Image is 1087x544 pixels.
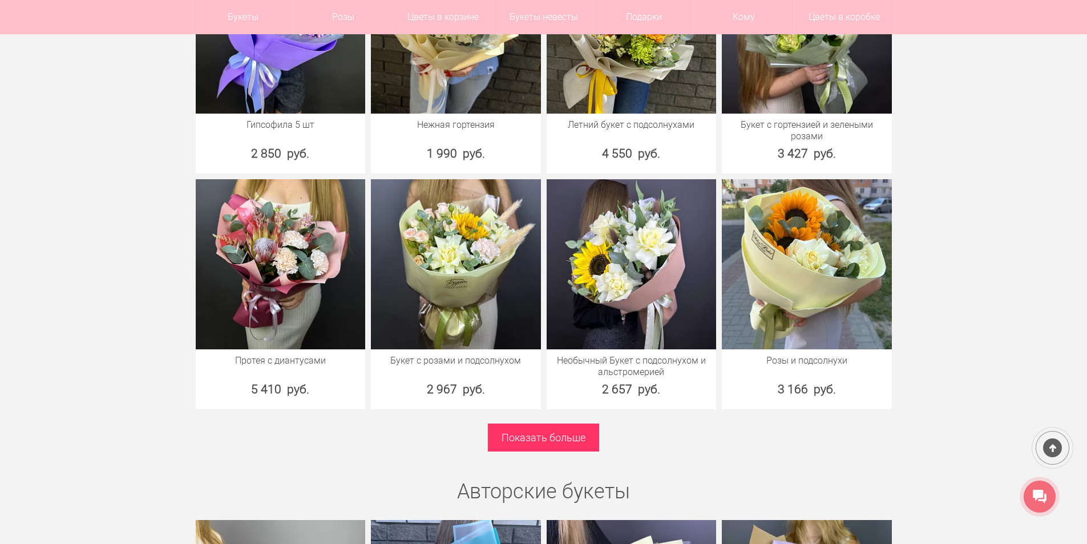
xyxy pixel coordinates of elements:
a: Гипсофила 5 шт [201,119,360,131]
a: Букет с розами и подсолнухом [377,355,535,366]
a: Протея с диантусами [201,355,360,366]
a: Авторские букеты [457,479,630,503]
div: 2 657 руб. [547,381,717,398]
div: 5 410 руб. [196,381,366,398]
div: 2 967 руб. [371,381,541,398]
img: Протея с диантусами [196,179,366,349]
a: Нежная гортензия [377,119,535,131]
a: Букет с гортензией и зелеными розами [728,119,886,142]
div: 1 990 руб. [371,145,541,162]
div: 2 850 руб. [196,145,366,162]
div: 4 550 руб. [547,145,717,162]
img: Розы и подсолнухи [722,179,892,349]
a: Розы и подсолнухи [728,355,886,366]
a: Летний букет с подсолнухами [552,119,711,131]
img: Букет с розами и подсолнухом [371,179,541,349]
a: Показать больше [488,424,599,452]
img: Необычный Букет с подсолнухом и альстромерией [547,179,717,349]
div: 3 427 руб. [722,145,892,162]
a: Необычный Букет с подсолнухом и альстромерией [552,355,711,378]
div: 3 166 руб. [722,381,892,398]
